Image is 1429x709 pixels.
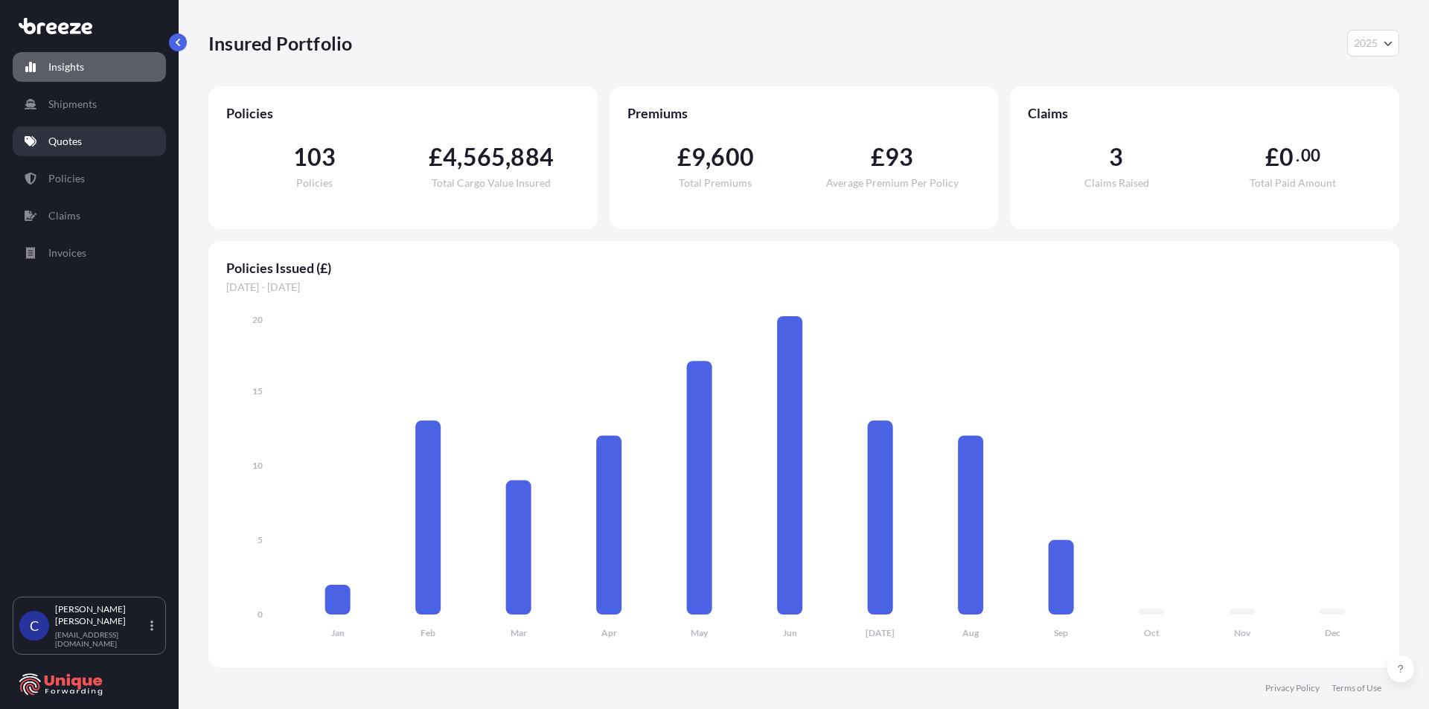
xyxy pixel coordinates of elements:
tspan: Mar [511,627,527,638]
a: Quotes [13,126,166,156]
span: Total Paid Amount [1250,178,1336,188]
tspan: May [691,627,709,638]
span: £ [1265,145,1279,169]
tspan: 0 [258,609,263,620]
a: Privacy Policy [1265,682,1320,694]
span: £ [429,145,443,169]
p: Insights [48,60,84,74]
tspan: Nov [1234,627,1251,638]
span: 884 [511,145,554,169]
span: Average Premium Per Policy [826,178,959,188]
span: Premiums [627,104,981,122]
span: 103 [293,145,336,169]
a: Claims [13,201,166,231]
span: [DATE] - [DATE] [226,280,1381,295]
a: Insights [13,52,166,82]
tspan: 5 [258,534,263,545]
span: , [505,145,511,169]
span: . [1296,150,1299,161]
tspan: Jan [331,627,345,638]
p: Quotes [48,134,82,149]
a: Policies [13,164,166,193]
span: 600 [711,145,754,169]
tspan: Apr [601,627,617,638]
p: Claims [48,208,80,223]
p: [PERSON_NAME] [PERSON_NAME] [55,603,147,627]
span: , [457,145,462,169]
span: 00 [1301,150,1320,161]
tspan: Sep [1054,627,1068,638]
span: Claims [1028,104,1381,122]
span: 2025 [1354,36,1378,51]
img: organization-logo [19,673,104,696]
span: C [30,618,39,633]
span: 93 [885,145,913,169]
tspan: Feb [421,627,435,638]
tspan: 20 [252,314,263,325]
span: Total Premiums [679,178,752,188]
span: 3 [1109,145,1123,169]
span: Policies Issued (£) [226,259,1381,277]
p: Invoices [48,246,86,260]
a: Invoices [13,238,166,268]
tspan: Aug [962,627,979,638]
a: Terms of Use [1332,682,1381,694]
tspan: 10 [252,460,263,471]
tspan: Jun [783,627,797,638]
span: £ [871,145,885,169]
tspan: 15 [252,385,263,397]
span: 9 [691,145,706,169]
span: Policies [296,178,333,188]
span: Claims Raised [1084,178,1149,188]
p: Policies [48,171,85,186]
a: Shipments [13,89,166,119]
p: Insured Portfolio [208,31,352,55]
span: 0 [1279,145,1294,169]
tspan: Dec [1325,627,1340,638]
p: [EMAIL_ADDRESS][DOMAIN_NAME] [55,630,147,648]
tspan: [DATE] [866,627,895,638]
span: 565 [463,145,506,169]
span: Total Cargo Value Insured [432,178,551,188]
tspan: Oct [1144,627,1160,638]
span: , [706,145,711,169]
button: Year Selector [1347,30,1399,57]
p: Shipments [48,97,97,112]
span: Policies [226,104,580,122]
span: 4 [443,145,457,169]
span: £ [677,145,691,169]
